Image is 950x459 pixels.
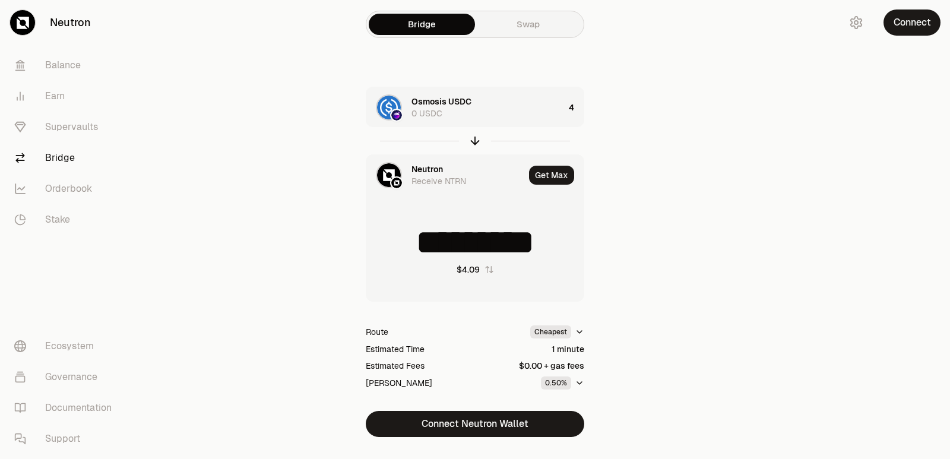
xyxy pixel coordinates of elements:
[366,155,524,195] div: NTRN LogoNeutron LogoNeutronReceive NTRN
[552,343,584,355] div: 1 minute
[5,423,128,454] a: Support
[366,377,432,389] div: [PERSON_NAME]
[366,87,584,128] button: USDC LogoOsmosis LogoOsmosis USDC0 USDC4
[569,87,584,128] div: 4
[377,96,401,119] img: USDC Logo
[411,107,442,119] div: 0 USDC
[5,204,128,235] a: Stake
[366,87,564,128] div: USDC LogoOsmosis LogoOsmosis USDC0 USDC
[5,331,128,362] a: Ecosystem
[519,360,584,372] div: $0.00 + gas fees
[530,325,584,338] button: Cheapest
[5,50,128,81] a: Balance
[475,14,581,35] a: Swap
[530,325,571,338] div: Cheapest
[529,166,574,185] button: Get Max
[5,362,128,392] a: Governance
[377,163,401,187] img: NTRN Logo
[457,264,494,276] button: $4.09
[411,163,443,175] div: Neutron
[369,14,475,35] a: Bridge
[411,96,471,107] div: Osmosis USDC
[5,112,128,143] a: Supervaults
[5,173,128,204] a: Orderbook
[366,411,584,437] button: Connect Neutron Wallet
[366,343,425,355] div: Estimated Time
[541,376,584,390] button: 0.50%
[391,110,402,121] img: Osmosis Logo
[457,264,480,276] div: $4.09
[5,81,128,112] a: Earn
[391,178,402,188] img: Neutron Logo
[366,360,425,372] div: Estimated Fees
[366,326,388,338] div: Route
[5,392,128,423] a: Documentation
[883,10,940,36] button: Connect
[541,376,571,390] div: 0.50%
[411,175,466,187] div: Receive NTRN
[5,143,128,173] a: Bridge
